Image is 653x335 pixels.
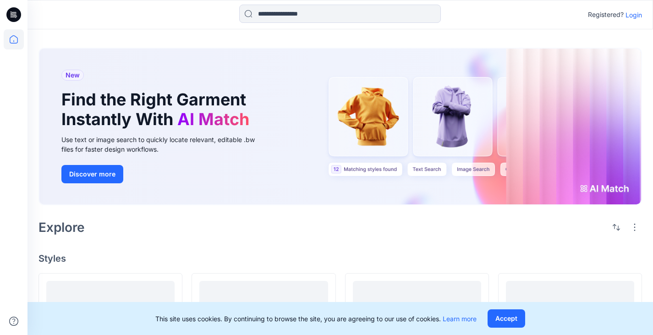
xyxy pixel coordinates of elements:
button: Accept [488,309,525,328]
p: This site uses cookies. By continuing to browse the site, you are agreeing to our use of cookies. [155,314,477,324]
span: AI Match [177,109,249,129]
h1: Find the Right Garment Instantly With [61,90,254,129]
h4: Styles [38,253,642,264]
div: Use text or image search to quickly locate relevant, editable .bw files for faster design workflows. [61,135,268,154]
p: Registered? [588,9,624,20]
span: New [66,70,80,81]
h2: Explore [38,220,85,235]
a: Learn more [443,315,477,323]
p: Login [626,10,642,20]
button: Discover more [61,165,123,183]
